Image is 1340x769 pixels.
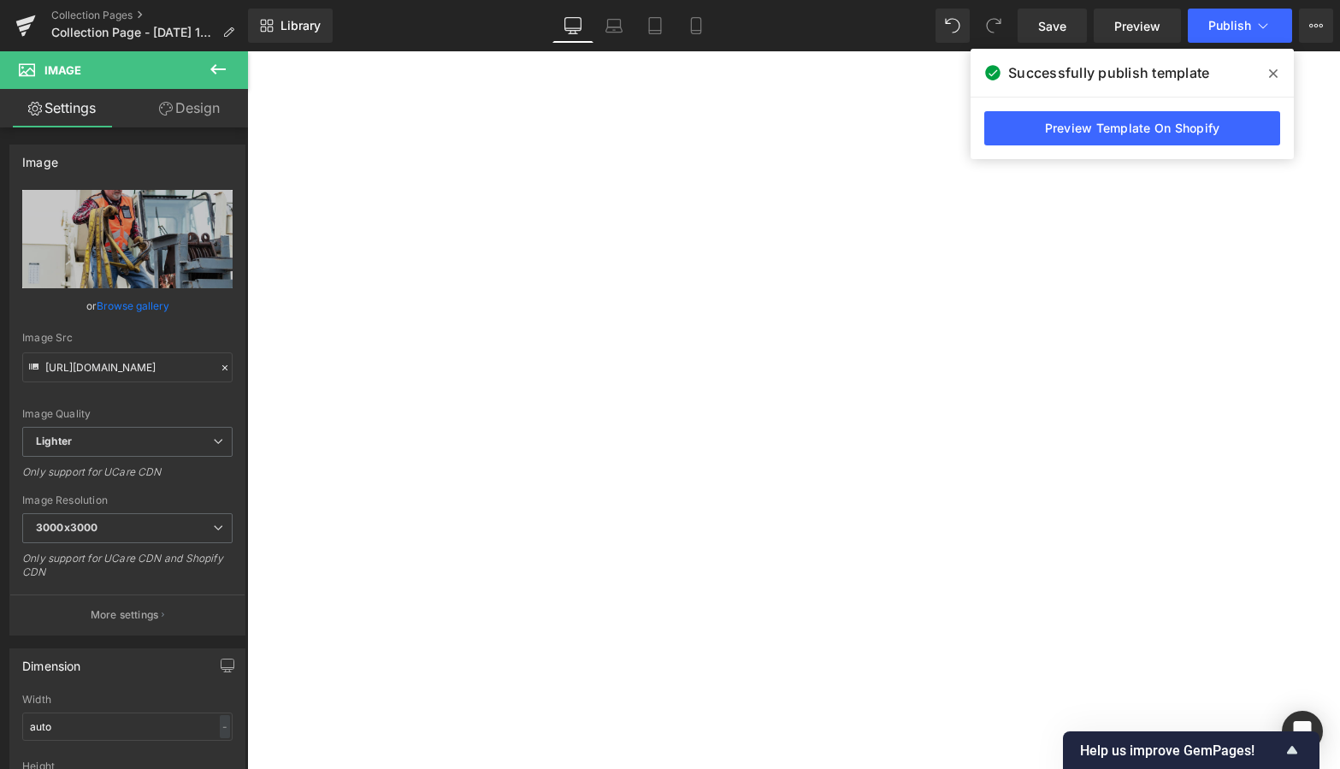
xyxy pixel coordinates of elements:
div: Image Src [22,332,233,344]
div: Image Quality [22,408,233,420]
div: Only support for UCare CDN [22,465,233,490]
button: More settings [10,594,245,635]
a: New Library [248,9,333,43]
b: 3000x3000 [36,521,97,534]
div: Image Resolution [22,494,233,506]
span: Successfully publish template [1008,62,1209,83]
span: Preview [1114,17,1160,35]
a: Browse gallery [97,291,169,321]
a: Tablet [635,9,676,43]
a: Preview Template On Shopify [984,111,1280,145]
button: Publish [1188,9,1292,43]
a: Mobile [676,9,717,43]
div: Image [22,145,58,169]
a: Collection Pages [51,9,248,22]
button: Redo [977,9,1011,43]
span: Help us improve GemPages! [1080,742,1282,759]
div: - [220,715,230,738]
span: Publish [1208,19,1251,33]
span: Save [1038,17,1066,35]
a: Desktop [552,9,593,43]
p: More settings [91,607,159,623]
div: Only support for UCare CDN and Shopify CDN [22,552,233,590]
a: Design [127,89,251,127]
input: Link [22,352,233,382]
span: Library [280,18,321,33]
div: or [22,297,233,315]
input: auto [22,713,233,741]
a: Preview [1094,9,1181,43]
button: Undo [936,9,970,43]
button: More [1299,9,1333,43]
div: Dimension [22,649,81,673]
b: Lighter [36,435,72,447]
span: Image [44,63,81,77]
button: Show survey - Help us improve GemPages! [1080,740,1302,760]
span: Collection Page - [DATE] 16:04:31 [51,26,215,39]
div: Open Intercom Messenger [1282,711,1323,752]
div: Width [22,694,233,706]
a: Laptop [593,9,635,43]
